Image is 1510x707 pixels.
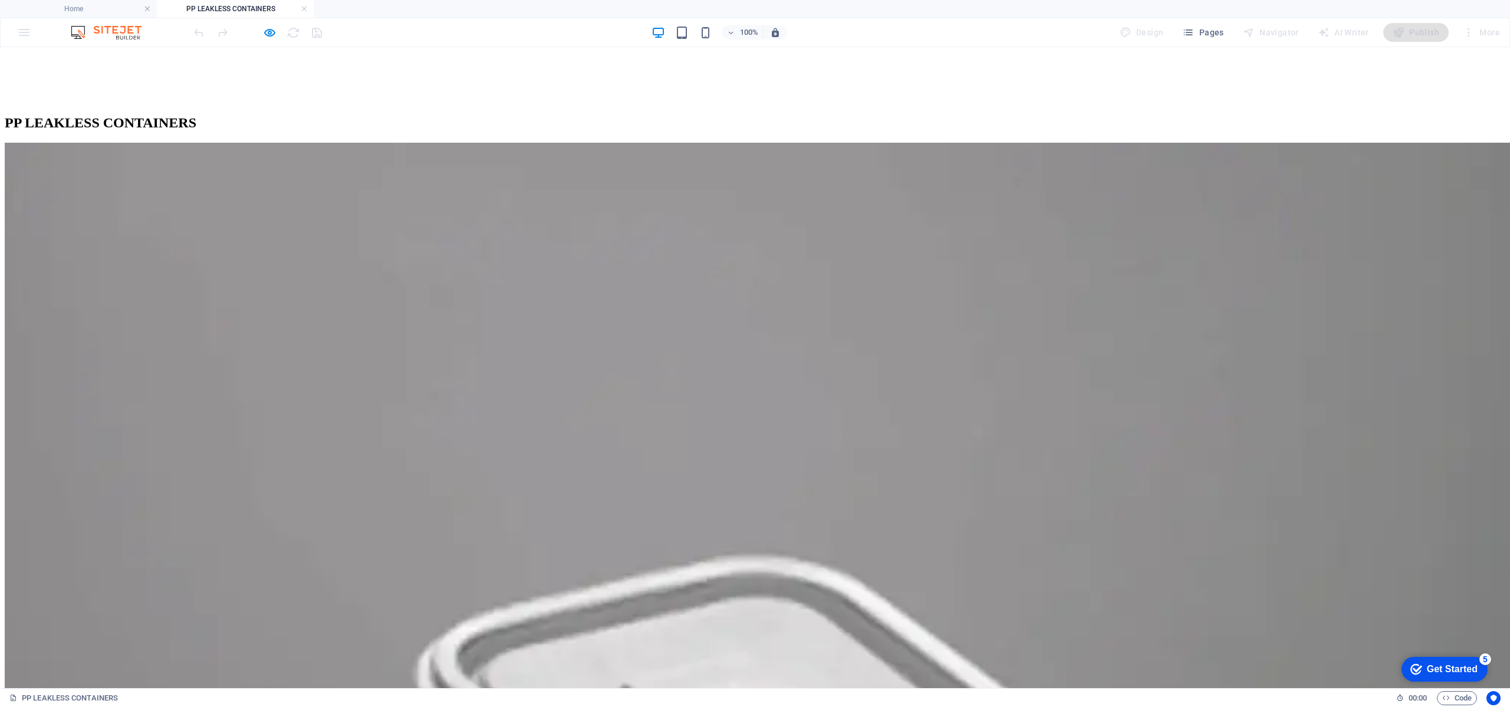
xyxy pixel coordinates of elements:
h6: Session time [1396,691,1427,705]
div: Get Started 5 items remaining, 0% complete [9,6,96,31]
a: Click to cancel selection. Double-click to open Pages [9,691,118,705]
i: On resize automatically adjust zoom level to fit chosen device. [770,27,781,38]
button: Code [1437,691,1477,705]
span: : [1417,693,1419,702]
img: Editor Logo [68,25,156,40]
div: Get Started [35,13,85,24]
span: Code [1442,691,1472,705]
button: Pages [1177,23,1228,42]
span: PP LEAKLESS CONTAINERS [5,68,196,83]
span: Pages [1182,27,1223,38]
button: 100% [722,25,764,40]
div: Design (Ctrl+Alt+Y) [1115,23,1169,42]
span: 00 00 [1409,691,1427,705]
div: 5 [87,2,99,14]
button: Usercentrics [1486,691,1501,705]
h4: PP LEAKLESS CONTAINERS [157,2,314,15]
h6: 100% [739,25,758,40]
